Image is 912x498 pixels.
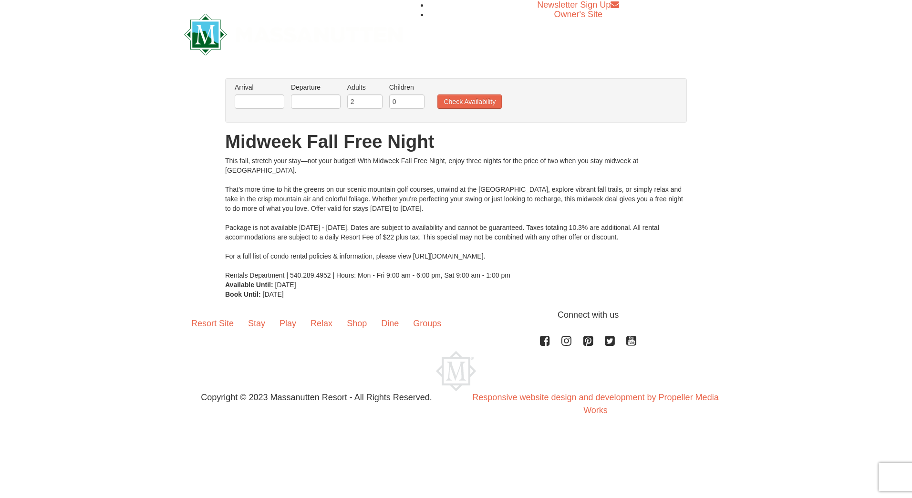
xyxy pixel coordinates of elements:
button: Check Availability [437,94,502,109]
span: [DATE] [263,290,284,298]
a: Responsive website design and development by Propeller Media Works [472,393,718,415]
img: Massanutten Resort Logo [184,14,403,55]
label: Arrival [235,83,284,92]
a: Groups [406,309,448,338]
a: Shop [340,309,374,338]
a: Owner's Site [554,10,602,19]
label: Adults [347,83,383,92]
h1: Midweek Fall Free Night [225,132,687,151]
p: Copyright © 2023 Massanutten Resort - All Rights Reserved. [177,391,456,404]
strong: Available Until: [225,281,273,289]
img: Massanutten Resort Logo [436,351,476,391]
div: This fall, stretch your stay—not your budget! With Midweek Fall Free Night, enjoy three nights fo... [225,156,687,280]
a: Play [272,309,303,338]
p: Connect with us [184,309,728,322]
a: Relax [303,309,340,338]
a: Massanutten Resort [184,22,403,44]
a: Resort Site [184,309,241,338]
label: Children [389,83,425,92]
strong: Book Until: [225,290,261,298]
span: [DATE] [275,281,296,289]
label: Departure [291,83,341,92]
a: Dine [374,309,406,338]
a: Stay [241,309,272,338]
